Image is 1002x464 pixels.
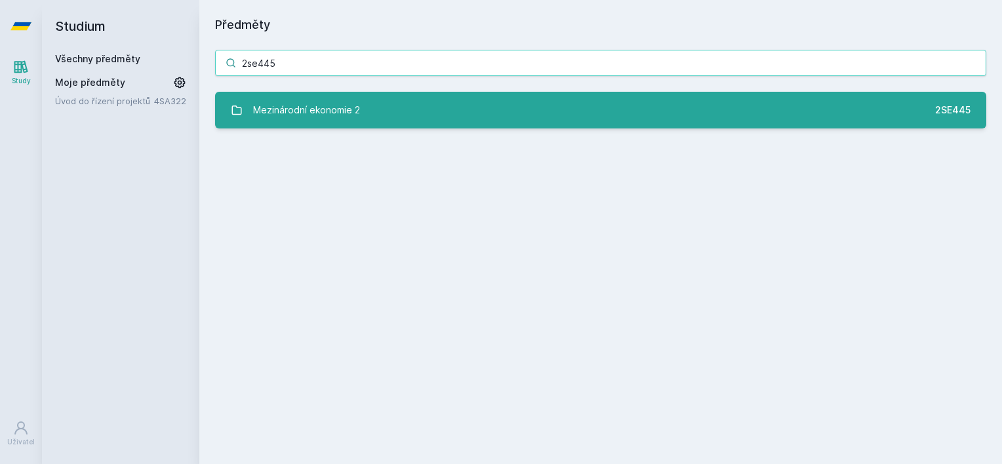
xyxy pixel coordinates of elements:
[215,92,986,128] a: Mezinárodní ekonomie 2 2SE445
[215,16,986,34] h1: Předměty
[3,52,39,92] a: Study
[253,97,360,123] div: Mezinárodní ekonomie 2
[12,76,31,86] div: Study
[3,414,39,454] a: Uživatel
[7,437,35,447] div: Uživatel
[55,76,125,89] span: Moje předměty
[215,50,986,76] input: Název nebo ident předmětu…
[935,104,971,117] div: 2SE445
[154,96,186,106] a: 4SA322
[55,94,154,107] a: Úvod do řízení projektů
[55,53,140,64] a: Všechny předměty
